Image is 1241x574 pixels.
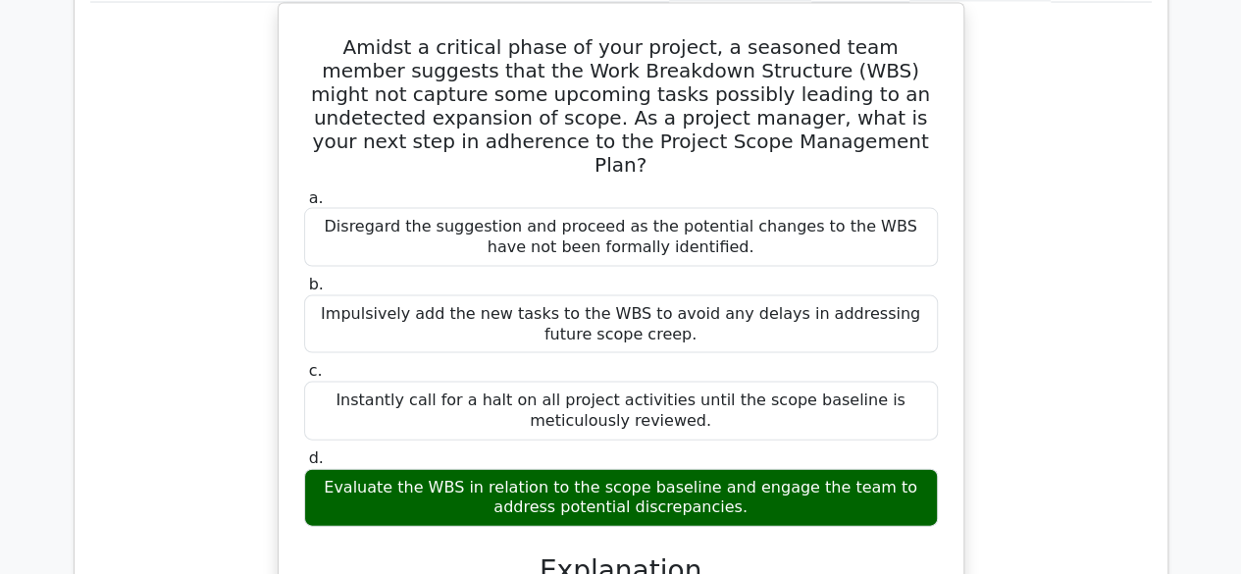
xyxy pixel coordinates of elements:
[309,188,324,207] span: a.
[309,361,323,380] span: c.
[309,275,324,293] span: b.
[304,208,938,267] div: Disregard the suggestion and proceed as the potential changes to the WBS have not been formally i...
[304,382,938,441] div: Instantly call for a halt on all project activities until the scope baseline is meticulously revi...
[304,295,938,354] div: Impulsively add the new tasks to the WBS to avoid any delays in addressing future scope creep.
[302,35,940,177] h5: Amidst a critical phase of your project, a seasoned team member suggests that the Work Breakdown ...
[304,469,938,528] div: Evaluate the WBS in relation to the scope baseline and engage the team to address potential discr...
[309,448,324,467] span: d.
